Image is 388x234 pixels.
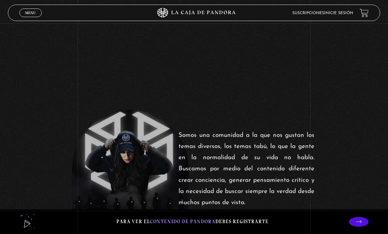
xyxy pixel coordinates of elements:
a: Inicie sesión [324,11,353,15]
p: Para ver el debes registrarte [116,217,269,226]
a: View your shopping cart [360,9,369,17]
span: contenido de Pandora [150,219,215,224]
span: Menu [25,11,36,15]
p: Somos una comunidad a la que nos gustan los temas diversos, los temas tabú, lo que la gente en la... [179,130,314,208]
span: Cerrar [23,16,38,21]
a: Suscripciones [292,11,324,15]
